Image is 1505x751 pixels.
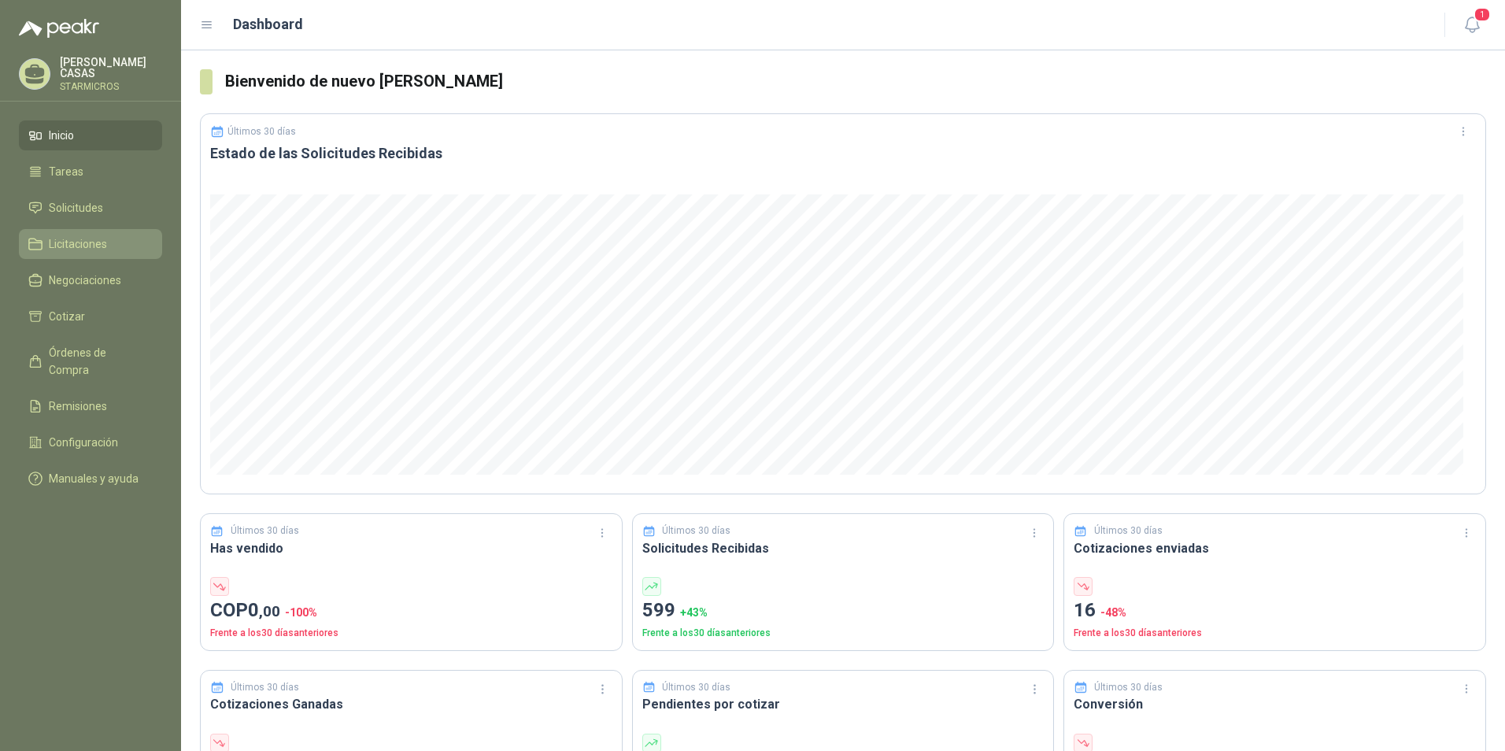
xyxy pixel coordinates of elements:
[210,596,612,626] p: COP
[642,596,1045,626] p: 599
[225,69,1486,94] h3: Bienvenido de nuevo [PERSON_NAME]
[231,680,299,695] p: Últimos 30 días
[49,398,107,415] span: Remisiones
[49,235,107,253] span: Licitaciones
[49,199,103,216] span: Solicitudes
[49,163,83,180] span: Tareas
[680,606,708,619] span: + 43 %
[210,626,612,641] p: Frente a los 30 días anteriores
[49,434,118,451] span: Configuración
[248,599,280,621] span: 0
[285,606,317,619] span: -100 %
[19,193,162,223] a: Solicitudes
[662,523,730,538] p: Últimos 30 días
[49,344,147,379] span: Órdenes de Compra
[1074,538,1476,558] h3: Cotizaciones enviadas
[210,144,1476,163] h3: Estado de las Solicitudes Recibidas
[1074,694,1476,714] h3: Conversión
[60,57,162,79] p: [PERSON_NAME] CASAS
[642,538,1045,558] h3: Solicitudes Recibidas
[19,338,162,385] a: Órdenes de Compra
[642,694,1045,714] h3: Pendientes por cotizar
[210,694,612,714] h3: Cotizaciones Ganadas
[19,157,162,187] a: Tareas
[1074,626,1476,641] p: Frente a los 30 días anteriores
[642,626,1045,641] p: Frente a los 30 días anteriores
[662,680,730,695] p: Últimos 30 días
[231,523,299,538] p: Últimos 30 días
[1474,7,1491,22] span: 1
[1100,606,1126,619] span: -48 %
[19,427,162,457] a: Configuración
[19,120,162,150] a: Inicio
[1458,11,1486,39] button: 1
[1094,523,1163,538] p: Últimos 30 días
[210,538,612,558] h3: Has vendido
[19,265,162,295] a: Negociaciones
[227,126,296,137] p: Últimos 30 días
[60,82,162,91] p: STARMICROS
[49,308,85,325] span: Cotizar
[1074,596,1476,626] p: 16
[49,272,121,289] span: Negociaciones
[19,464,162,494] a: Manuales y ayuda
[233,13,303,35] h1: Dashboard
[49,127,74,144] span: Inicio
[19,391,162,421] a: Remisiones
[19,229,162,259] a: Licitaciones
[259,602,280,620] span: ,00
[19,19,99,38] img: Logo peakr
[49,470,139,487] span: Manuales y ayuda
[1094,680,1163,695] p: Últimos 30 días
[19,302,162,331] a: Cotizar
